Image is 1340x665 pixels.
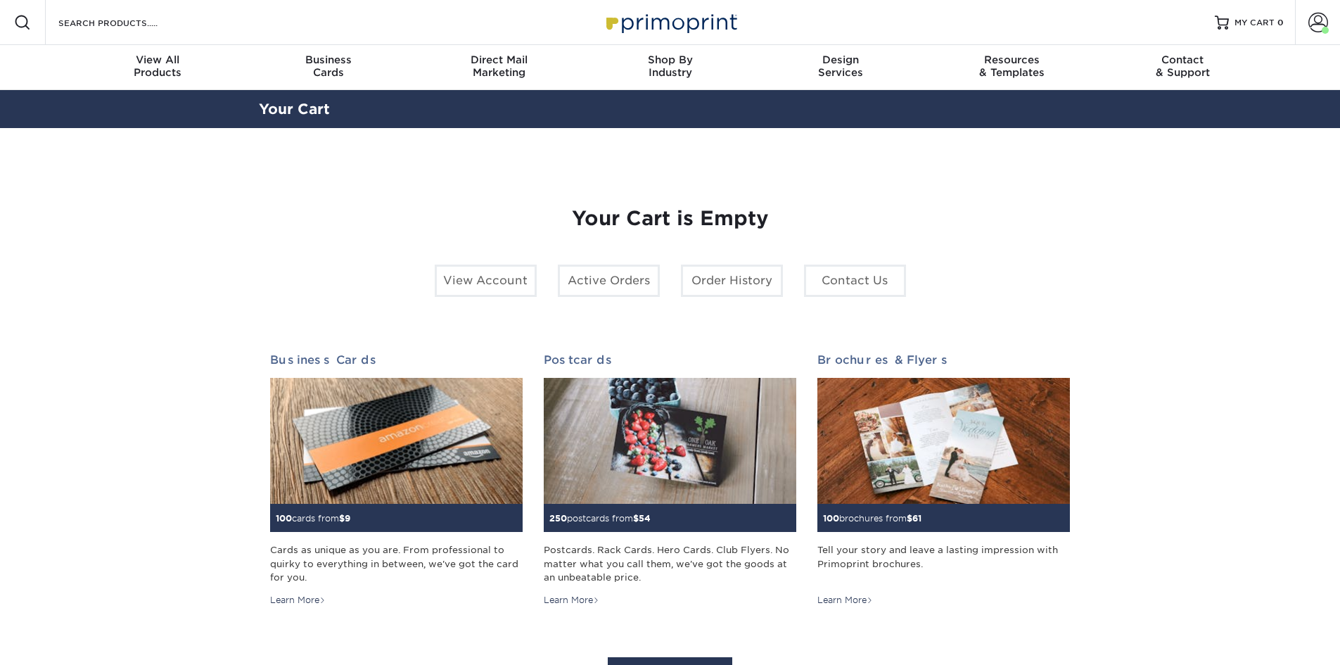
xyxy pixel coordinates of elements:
[585,53,755,66] span: Shop By
[243,53,414,79] div: Cards
[72,53,243,66] span: View All
[72,45,243,90] a: View AllProducts
[817,378,1070,505] img: Brochures & Flyers
[1277,18,1284,27] span: 0
[259,101,330,118] a: Your Cart
[639,513,651,524] span: 54
[549,513,567,524] span: 250
[414,45,585,90] a: Direct MailMarketing
[270,353,523,607] a: Business Cards 100cards from$9 Cards as unique as you are. From professional to quirky to everyth...
[57,14,194,31] input: SEARCH PRODUCTS.....
[414,53,585,66] span: Direct Mail
[435,265,537,297] a: View Account
[544,543,796,584] div: Postcards. Rack Cards. Hero Cards. Club Flyers. No matter what you call them, we've got the goods...
[585,45,755,90] a: Shop ByIndustry
[544,378,796,505] img: Postcards
[276,513,292,524] span: 100
[817,353,1070,607] a: Brochures & Flyers 100brochures from$61 Tell your story and leave a lasting impression with Primo...
[270,378,523,505] img: Business Cards
[72,53,243,79] div: Products
[817,594,873,607] div: Learn More
[585,53,755,79] div: Industry
[823,513,839,524] span: 100
[817,543,1070,584] div: Tell your story and leave a lasting impression with Primoprint brochures.
[270,594,326,607] div: Learn More
[817,353,1070,367] h2: Brochures & Flyers
[755,53,926,79] div: Services
[1234,17,1275,29] span: MY CART
[345,513,350,524] span: 9
[600,7,741,37] img: Primoprint
[755,45,926,90] a: DesignServices
[926,45,1097,90] a: Resources& Templates
[544,353,796,367] h2: Postcards
[912,513,921,524] span: 61
[544,353,796,607] a: Postcards 250postcards from$54 Postcards. Rack Cards. Hero Cards. Club Flyers. No matter what you...
[276,513,350,524] small: cards from
[926,53,1097,66] span: Resources
[339,513,345,524] span: $
[823,513,921,524] small: brochures from
[549,513,651,524] small: postcards from
[1097,45,1268,90] a: Contact& Support
[1097,53,1268,66] span: Contact
[544,594,599,607] div: Learn More
[1097,53,1268,79] div: & Support
[558,265,660,297] a: Active Orders
[243,45,414,90] a: BusinessCards
[804,265,906,297] a: Contact Us
[270,207,1071,231] h1: Your Cart is Empty
[907,513,912,524] span: $
[633,513,639,524] span: $
[270,543,523,584] div: Cards as unique as you are. From professional to quirky to everything in between, we've got the c...
[414,53,585,79] div: Marketing
[681,265,783,297] a: Order History
[243,53,414,66] span: Business
[926,53,1097,79] div: & Templates
[755,53,926,66] span: Design
[270,353,523,367] h2: Business Cards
